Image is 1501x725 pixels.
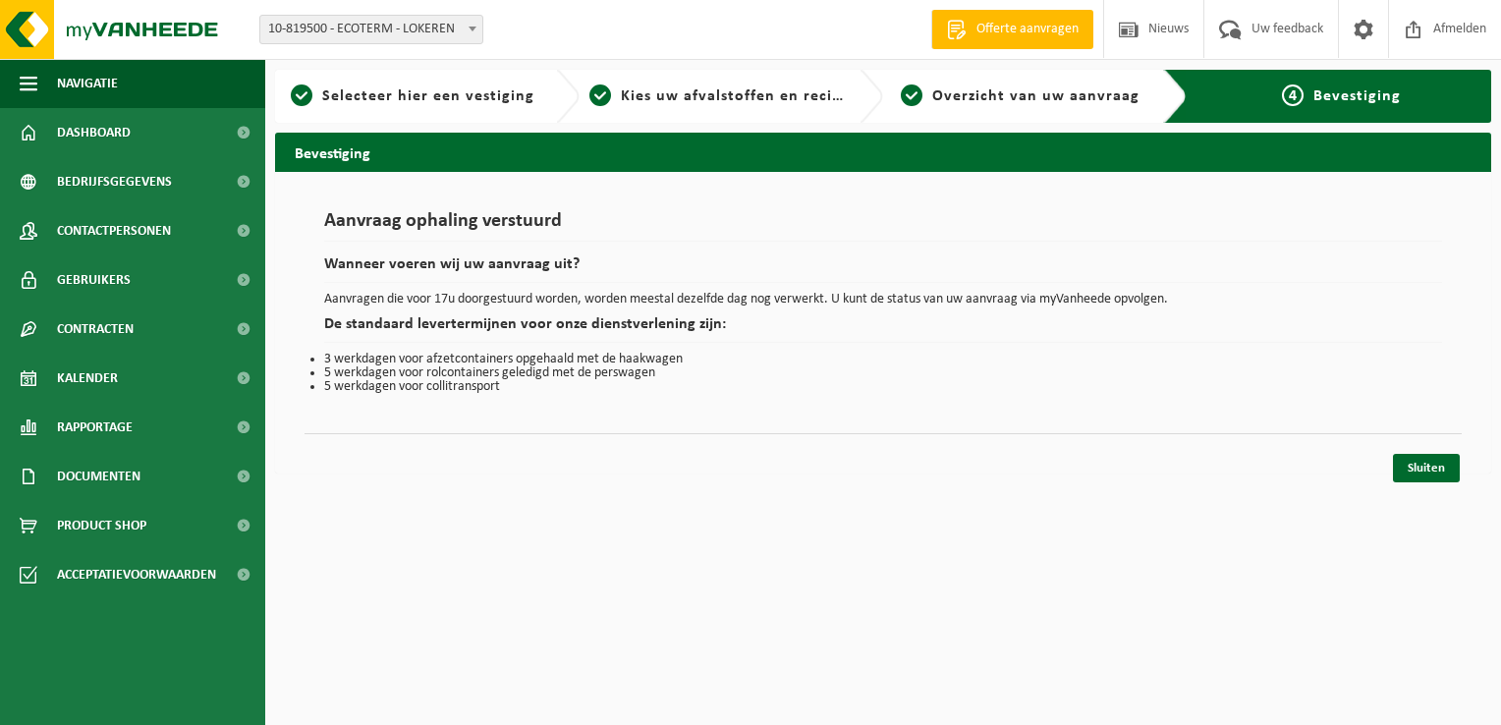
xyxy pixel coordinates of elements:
span: Overzicht van uw aanvraag [932,88,1140,104]
span: 3 [901,84,922,106]
span: Dashboard [57,108,131,157]
span: Bedrijfsgegevens [57,157,172,206]
h2: De standaard levertermijnen voor onze dienstverlening zijn: [324,316,1442,343]
span: Selecteer hier een vestiging [322,88,534,104]
span: Documenten [57,452,140,501]
span: 10-819500 - ECOTERM - LOKEREN [259,15,483,44]
h2: Wanneer voeren wij uw aanvraag uit? [324,256,1442,283]
span: Contactpersonen [57,206,171,255]
li: 3 werkdagen voor afzetcontainers opgehaald met de haakwagen [324,353,1442,366]
span: Product Shop [57,501,146,550]
li: 5 werkdagen voor collitransport [324,380,1442,394]
span: 4 [1282,84,1304,106]
h2: Bevestiging [275,133,1491,171]
a: 1Selecteer hier een vestiging [285,84,540,108]
a: Sluiten [1393,454,1460,482]
span: Navigatie [57,59,118,108]
span: Acceptatievoorwaarden [57,550,216,599]
span: Offerte aanvragen [972,20,1084,39]
span: Kalender [57,354,118,403]
span: Bevestiging [1313,88,1401,104]
a: 3Overzicht van uw aanvraag [893,84,1148,108]
span: Kies uw afvalstoffen en recipiënten [621,88,891,104]
span: 2 [589,84,611,106]
span: Gebruikers [57,255,131,305]
a: 2Kies uw afvalstoffen en recipiënten [589,84,845,108]
p: Aanvragen die voor 17u doorgestuurd worden, worden meestal dezelfde dag nog verwerkt. U kunt de s... [324,293,1442,307]
li: 5 werkdagen voor rolcontainers geledigd met de perswagen [324,366,1442,380]
h1: Aanvraag ophaling verstuurd [324,211,1442,242]
span: Contracten [57,305,134,354]
span: 10-819500 - ECOTERM - LOKEREN [260,16,482,43]
a: Offerte aanvragen [931,10,1093,49]
span: Rapportage [57,403,133,452]
span: 1 [291,84,312,106]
